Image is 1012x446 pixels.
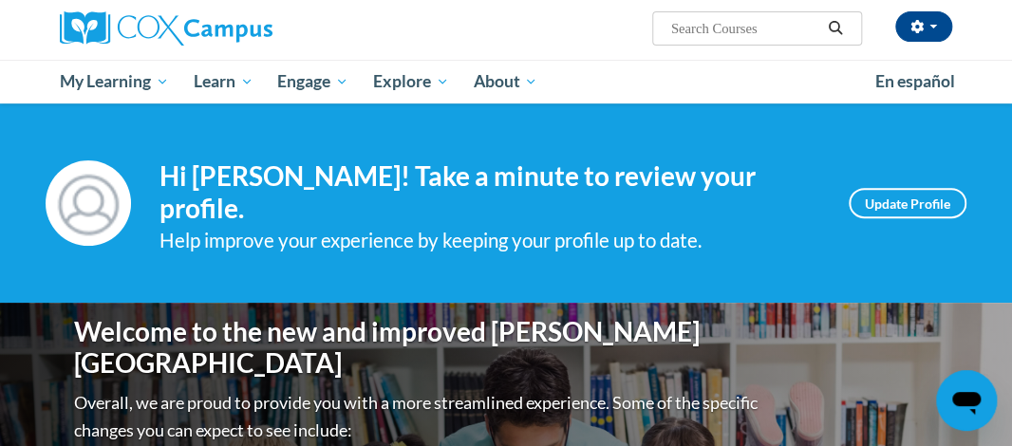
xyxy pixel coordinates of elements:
span: Engage [277,70,348,93]
a: My Learning [47,60,181,103]
button: Search [821,17,850,40]
iframe: Button to launch messaging window [936,370,997,431]
img: Cox Campus [60,11,272,46]
span: About [473,70,537,93]
button: Account Settings [895,11,952,42]
a: Explore [361,60,461,103]
h4: Hi [PERSON_NAME]! Take a minute to review your profile. [159,160,820,224]
a: En español [862,62,966,102]
a: About [461,60,551,103]
span: My Learning [60,70,169,93]
div: Main menu [46,60,966,103]
a: Engage [265,60,361,103]
a: Cox Campus [60,11,338,46]
span: Explore [373,70,449,93]
img: Profile Image [46,160,131,246]
span: En español [874,71,954,91]
p: Overall, we are proud to provide you with a more streamlined experience. Some of the specific cha... [74,389,762,444]
a: Learn [181,60,266,103]
a: Update Profile [849,188,966,218]
span: Learn [194,70,253,93]
h1: Welcome to the new and improved [PERSON_NAME][GEOGRAPHIC_DATA] [74,316,762,380]
input: Search Courses [669,17,821,40]
div: Help improve your experience by keeping your profile up to date. [159,225,820,256]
